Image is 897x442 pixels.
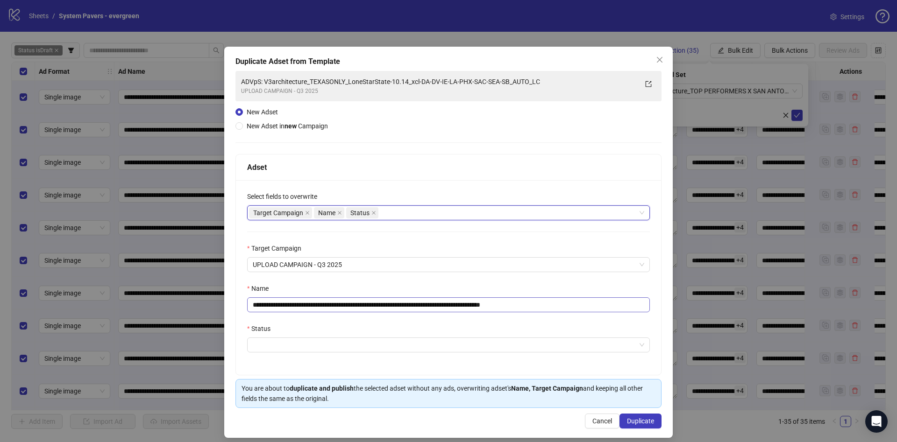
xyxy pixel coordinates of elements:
[249,207,312,218] span: Target Campaign
[371,210,376,215] span: close
[247,108,278,116] span: New Adset
[247,243,307,253] label: Target Campaign
[619,414,662,428] button: Duplicate
[585,414,619,428] button: Cancel
[253,258,644,272] span: UPLOAD CAMPAIGN - Q3 2025
[305,210,310,215] span: close
[318,208,335,218] span: Name
[350,208,370,218] span: Status
[290,385,354,392] strong: duplicate and publish
[247,297,650,312] input: Name
[235,56,662,67] div: Duplicate Adset from Template
[241,77,637,87] div: ADVpS: V3architecture_TEXASONLY_LoneStarState-10.14_xcl-DA-DV-IE-LA-PHX-SAC-SEA-SB_AUTO_LC
[652,52,667,67] button: Close
[346,207,378,218] span: Status
[242,383,655,404] div: You are about to the selected adset without any ads, overwriting adset's and keeping all other fi...
[253,208,303,218] span: Target Campaign
[247,122,328,130] span: New Adset in Campaign
[511,385,583,392] strong: Name, Target Campaign
[627,417,654,425] span: Duplicate
[247,283,275,294] label: Name
[247,161,650,173] div: Adset
[314,207,344,218] span: Name
[865,410,888,433] div: Open Intercom Messenger
[656,56,663,63] span: close
[247,191,323,202] label: Select fields to overwrite
[285,122,297,130] strong: new
[645,81,652,87] span: export
[241,87,637,96] div: UPLOAD CAMPAIGN - Q3 2025
[337,210,342,215] span: close
[247,323,277,334] label: Status
[592,417,612,425] span: Cancel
